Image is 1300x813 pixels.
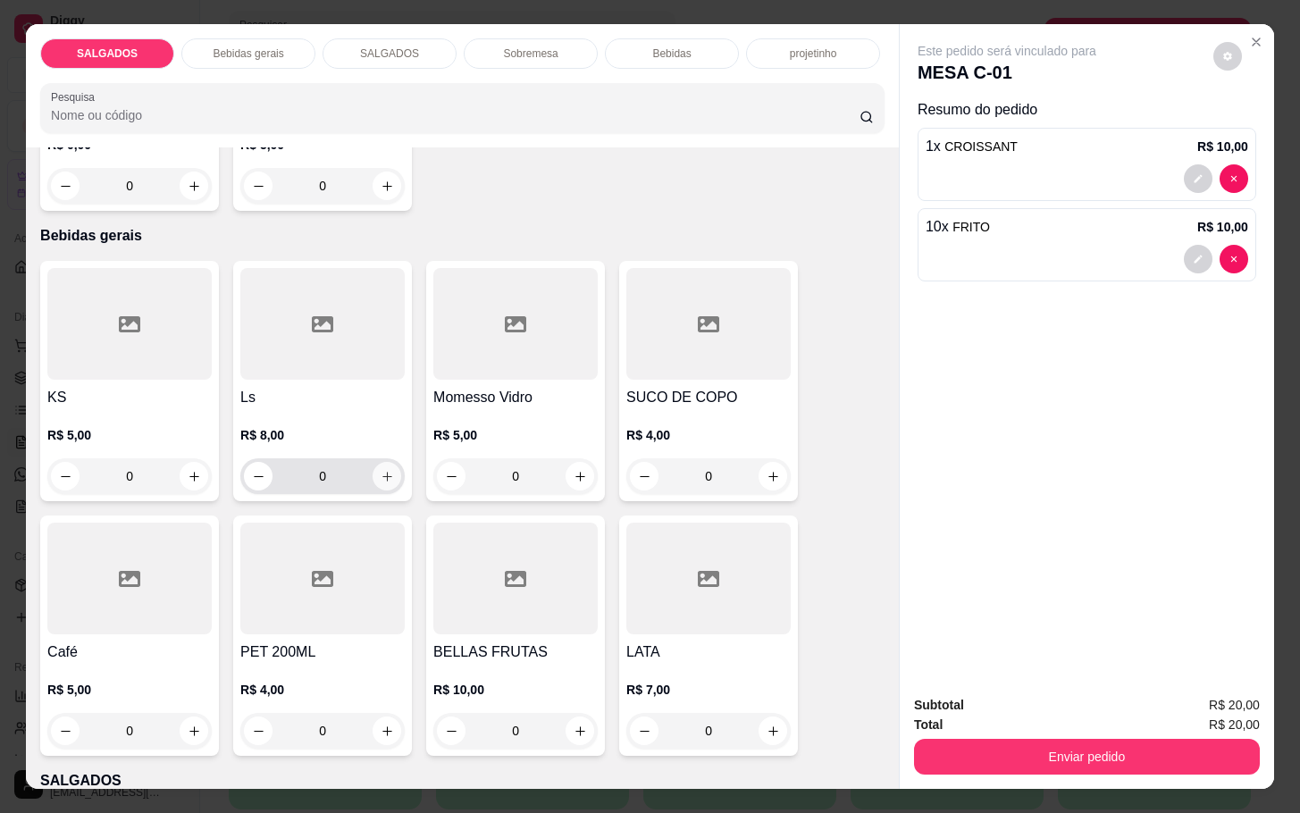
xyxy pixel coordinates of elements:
button: increase-product-quantity [566,717,594,745]
p: SALGADOS [40,770,885,792]
button: Close [1242,28,1271,56]
p: R$ 10,00 [433,681,598,699]
p: R$ 4,00 [626,426,791,444]
button: decrease-product-quantity [630,462,658,490]
p: R$ 5,00 [47,681,212,699]
p: R$ 10,00 [1197,218,1248,236]
h4: PET 200ML [240,641,405,663]
p: Bebidas gerais [213,46,283,61]
p: Bebidas [652,46,691,61]
p: MESA C-01 [918,60,1096,85]
button: decrease-product-quantity [1220,245,1248,273]
h4: LATA [626,641,791,663]
p: Resumo do pedido [918,99,1256,121]
h4: KS [47,387,212,408]
h4: Café [47,641,212,663]
strong: Subtotal [914,698,964,712]
button: increase-product-quantity [373,717,401,745]
p: R$ 5,00 [433,426,598,444]
button: increase-product-quantity [373,462,401,490]
p: projetinho [790,46,837,61]
p: R$ 8,00 [240,426,405,444]
button: increase-product-quantity [180,462,208,490]
button: Enviar pedido [914,739,1260,775]
button: decrease-product-quantity [51,462,80,490]
button: decrease-product-quantity [244,717,273,745]
p: R$ 10,00 [1197,138,1248,155]
p: Bebidas gerais [40,225,885,247]
p: 10 x [926,216,990,238]
button: decrease-product-quantity [437,462,465,490]
button: increase-product-quantity [759,717,787,745]
button: decrease-product-quantity [1184,245,1212,273]
h4: Ls [240,387,405,408]
p: SALGADOS [360,46,419,61]
p: R$ 7,00 [626,681,791,699]
button: increase-product-quantity [759,462,787,490]
span: CROISSANT [944,139,1018,154]
button: decrease-product-quantity [244,462,273,490]
input: Pesquisa [51,106,860,124]
h4: Momesso Vidro [433,387,598,408]
label: Pesquisa [51,89,101,105]
button: decrease-product-quantity [244,172,273,200]
p: R$ 5,00 [47,426,212,444]
strong: Total [914,717,943,732]
button: decrease-product-quantity [437,717,465,745]
p: R$ 4,00 [240,681,405,699]
span: R$ 20,00 [1209,715,1260,734]
p: SALGADOS [77,46,138,61]
p: 1 x [926,136,1018,157]
h4: SUCO DE COPO [626,387,791,408]
span: FRITO [952,220,990,234]
button: decrease-product-quantity [1213,42,1242,71]
h4: BELLAS FRUTAS [433,641,598,663]
button: increase-product-quantity [373,172,401,200]
p: Sobremesa [503,46,558,61]
button: increase-product-quantity [566,462,594,490]
button: decrease-product-quantity [630,717,658,745]
button: decrease-product-quantity [1184,164,1212,193]
span: R$ 20,00 [1209,695,1260,715]
button: decrease-product-quantity [1220,164,1248,193]
p: Este pedido será vinculado para [918,42,1096,60]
